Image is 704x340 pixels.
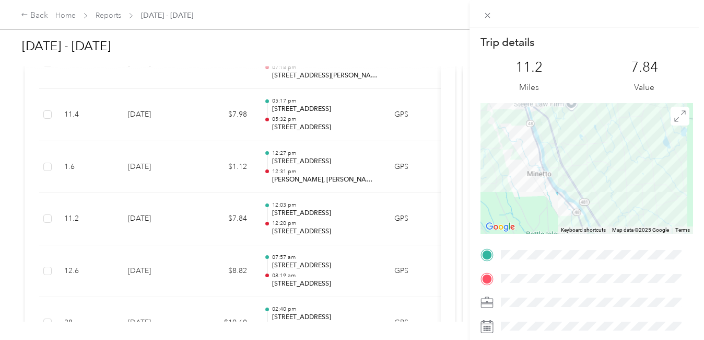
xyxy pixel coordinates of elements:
[631,59,658,76] p: 7.84
[483,220,518,234] a: Open this area in Google Maps (opens a new window)
[561,226,606,234] button: Keyboard shortcuts
[675,227,690,233] a: Terms (opens in new tab)
[480,35,534,50] p: Trip details
[646,281,704,340] iframe: Everlance-gr Chat Button Frame
[483,220,518,234] img: Google
[612,227,669,233] span: Map data ©2025 Google
[519,81,539,94] p: Miles
[634,81,654,94] p: Value
[515,59,543,76] p: 11.2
